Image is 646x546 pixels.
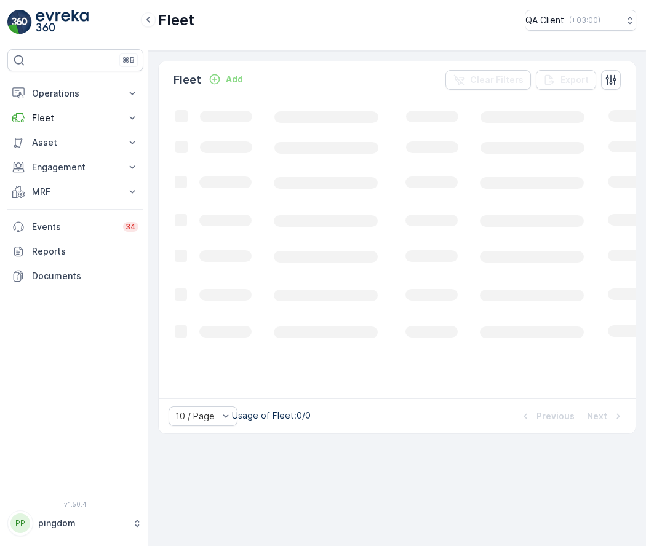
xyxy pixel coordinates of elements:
[32,245,138,258] p: Reports
[518,409,576,424] button: Previous
[7,81,143,106] button: Operations
[173,71,201,89] p: Fleet
[158,10,194,30] p: Fleet
[7,180,143,204] button: MRF
[587,410,607,422] p: Next
[7,215,143,239] a: Events34
[7,501,143,508] span: v 1.50.4
[536,70,596,90] button: Export
[204,72,248,87] button: Add
[32,161,119,173] p: Engagement
[525,10,636,31] button: QA Client(+03:00)
[569,15,600,25] p: ( +03:00 )
[122,55,135,65] p: ⌘B
[7,106,143,130] button: Fleet
[32,87,119,100] p: Operations
[7,510,143,536] button: PPpingdom
[232,410,311,422] p: Usage of Fleet : 0/0
[38,517,126,529] p: pingdom
[560,74,589,86] p: Export
[445,70,531,90] button: Clear Filters
[7,239,143,264] a: Reports
[525,14,564,26] p: QA Client
[36,10,89,34] img: logo_light-DOdMpM7g.png
[7,130,143,155] button: Asset
[10,513,30,533] div: PP
[32,186,119,198] p: MRF
[32,136,119,149] p: Asset
[226,73,243,85] p: Add
[7,155,143,180] button: Engagement
[7,10,32,34] img: logo
[32,221,116,233] p: Events
[32,270,138,282] p: Documents
[470,74,524,86] p: Clear Filters
[586,409,626,424] button: Next
[536,410,575,422] p: Previous
[126,222,136,232] p: 34
[7,264,143,288] a: Documents
[32,112,119,124] p: Fleet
